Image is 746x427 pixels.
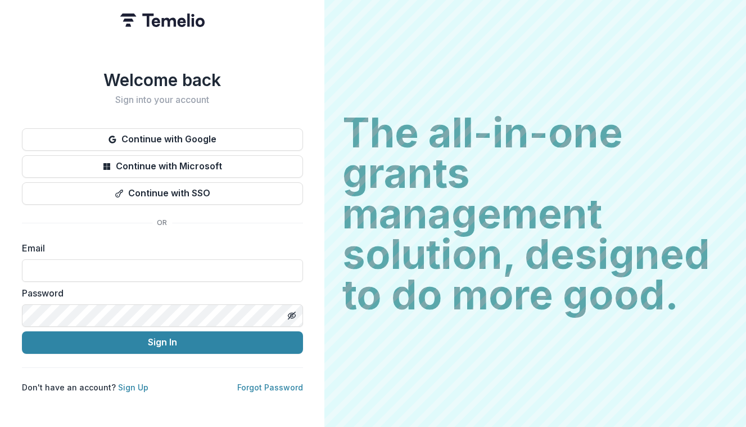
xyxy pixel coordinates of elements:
[22,155,303,178] button: Continue with Microsoft
[120,14,205,27] img: Temelio
[22,182,303,205] button: Continue with SSO
[283,307,301,325] button: Toggle password visibility
[22,331,303,354] button: Sign In
[22,381,148,393] p: Don't have an account?
[22,128,303,151] button: Continue with Google
[22,241,296,255] label: Email
[237,383,303,392] a: Forgot Password
[22,70,303,90] h1: Welcome back
[22,95,303,105] h2: Sign into your account
[22,286,296,300] label: Password
[118,383,148,392] a: Sign Up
